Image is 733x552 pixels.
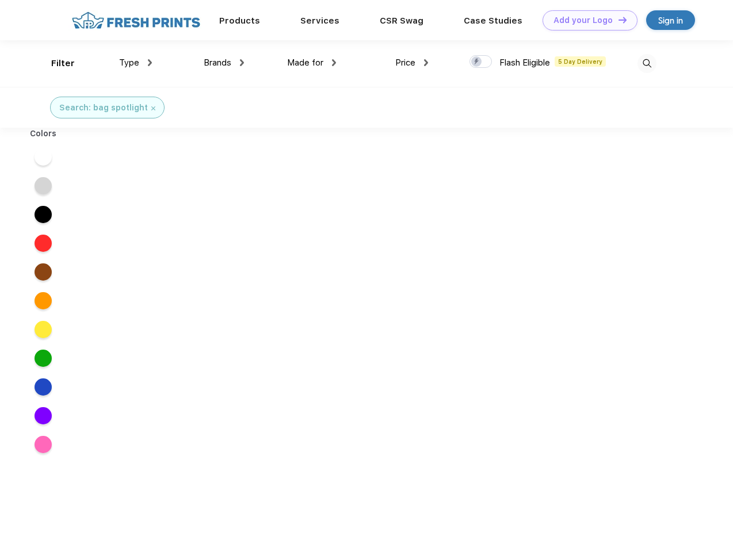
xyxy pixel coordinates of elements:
[204,57,231,68] span: Brands
[553,16,613,25] div: Add your Logo
[219,16,260,26] a: Products
[555,56,606,67] span: 5 Day Delivery
[646,10,695,30] a: Sign in
[424,59,428,66] img: dropdown.png
[68,10,204,30] img: fo%20logo%202.webp
[148,59,152,66] img: dropdown.png
[51,57,75,70] div: Filter
[119,57,139,68] span: Type
[499,57,550,68] span: Flash Eligible
[637,54,656,73] img: desktop_search.svg
[59,102,148,114] div: Search: bag spotlight
[287,57,323,68] span: Made for
[240,59,244,66] img: dropdown.png
[619,17,627,23] img: DT
[658,14,683,27] div: Sign in
[151,106,155,110] img: filter_cancel.svg
[21,128,66,140] div: Colors
[332,59,336,66] img: dropdown.png
[395,57,415,68] span: Price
